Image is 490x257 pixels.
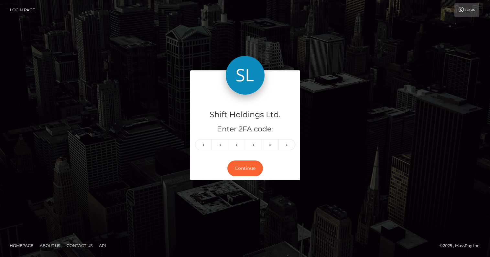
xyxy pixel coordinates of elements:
img: Shift Holdings Ltd. [226,56,265,95]
a: About Us [37,241,63,251]
h4: Shift Holdings Ltd. [195,109,295,120]
a: Login Page [10,3,35,17]
button: Continue [227,160,263,176]
h5: Enter 2FA code: [195,124,295,134]
div: © 2025 , MassPay Inc. [440,242,485,249]
a: Homepage [7,241,36,251]
a: Login [454,3,479,17]
a: API [96,241,109,251]
a: Contact Us [64,241,95,251]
